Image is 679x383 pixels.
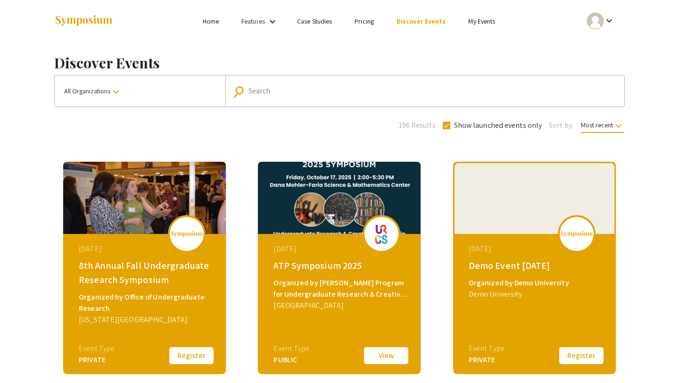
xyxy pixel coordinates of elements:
mat-icon: Expand account dropdown [604,15,615,26]
mat-icon: keyboard_arrow_down [110,86,122,98]
h1: Discover Events [54,54,625,71]
a: Discover Events [397,17,446,25]
div: ATP Symposium 2025 [273,258,407,273]
div: Event Type [79,343,115,354]
div: Demo Event [DATE] [469,258,603,273]
div: [DATE] [273,243,407,255]
a: Case Studies [297,17,332,25]
div: [DATE] [79,243,213,255]
button: Expand account dropdown [577,10,625,32]
span: 196 Results [399,120,436,131]
div: PRIVATE [469,354,505,366]
span: Show launched events only [454,120,542,131]
img: Symposium by ForagerOne [54,15,113,27]
img: atp2025_eventLogo_56bb79_.png [367,222,396,245]
div: PUBLIC [273,354,309,366]
img: atp2025_eventCoverPhoto_9b3fe5__thumb.png [258,162,421,234]
span: Sort by: [549,120,573,131]
div: [DATE] [469,243,603,255]
a: Pricing [355,17,374,25]
div: Organized by [PERSON_NAME] Program for Undergraduate Research & Creative Scholarship [273,277,407,300]
img: logo_v2.png [560,231,593,237]
button: Register [168,346,215,366]
div: [GEOGRAPHIC_DATA] [273,300,407,311]
mat-icon: keyboard_arrow_down [613,120,624,132]
div: 8th Annual Fall Undergraduate Research Symposium [79,258,213,287]
iframe: Chat [7,341,40,376]
button: Most recent [573,117,632,133]
img: 8th-annual-fall-undergraduate-research-symposium_eventCoverPhoto_be3fc5__thumb.jpg [63,162,226,234]
div: Organized by Office of Undergraduate Research [79,291,213,314]
div: Event Type [273,343,309,354]
span: All Organizations [64,87,122,95]
div: Organized by Demo University [469,277,603,289]
img: logo_v2.png [170,231,203,237]
button: All Organizations [55,75,225,107]
a: Features [241,17,265,25]
button: View [363,346,410,366]
mat-icon: Search [234,83,248,100]
a: Home [203,17,219,25]
div: Demo University [469,289,603,300]
div: PRIVATE [79,354,115,366]
a: My Events [468,17,495,25]
button: Register [558,346,605,366]
div: [US_STATE][GEOGRAPHIC_DATA] [79,314,213,325]
mat-icon: Expand Features list [267,16,278,27]
div: Event Type [469,343,505,354]
span: Most recent [581,121,624,133]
